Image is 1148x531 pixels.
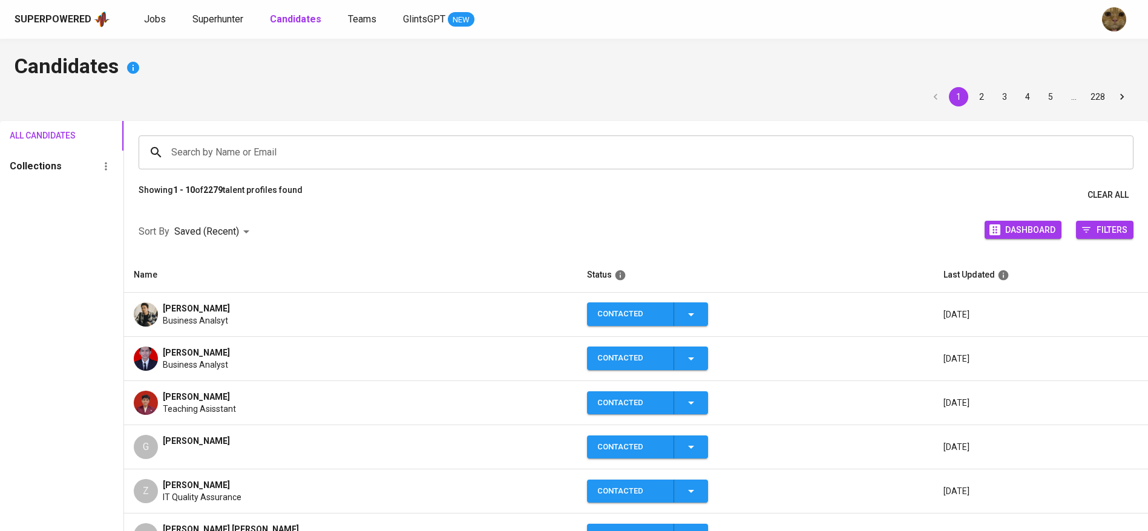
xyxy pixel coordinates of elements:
[163,491,241,503] span: IT Quality Assurance
[1083,184,1133,206] button: Clear All
[163,391,230,403] span: [PERSON_NAME]
[134,302,158,327] img: 46400178314a5ee1650ec6bafa7e0a59.jpg
[163,359,228,371] span: Business Analyst
[934,258,1148,293] th: Last Updated
[597,347,664,370] div: Contacted
[144,13,166,25] span: Jobs
[597,391,664,415] div: Contacted
[1087,187,1129,203] span: Clear All
[587,391,708,415] button: Contacted
[15,13,91,27] div: Superpowered
[1064,91,1083,103] div: …
[1076,221,1133,239] button: Filters
[192,12,246,27] a: Superhunter
[1005,221,1055,238] span: Dashboard
[203,185,223,195] b: 2279
[163,403,236,415] span: Teaching Asisstant
[1087,87,1109,106] button: Go to page 228
[163,314,228,327] span: Business Analsyt
[144,12,168,27] a: Jobs
[94,10,110,28] img: app logo
[348,13,376,25] span: Teams
[174,221,254,243] div: Saved (Recent)
[943,441,1138,453] p: [DATE]
[134,435,158,459] div: G
[163,435,230,447] span: [PERSON_NAME]
[403,13,445,25] span: GlintsGPT
[597,480,664,503] div: Contacted
[985,221,1061,239] button: Dashboard
[403,12,474,27] a: GlintsGPT NEW
[10,128,61,143] span: All Candidates
[15,10,110,28] a: Superpoweredapp logo
[139,184,303,206] p: Showing of talent profiles found
[587,435,708,459] button: Contacted
[173,185,195,195] b: 1 - 10
[270,13,321,25] b: Candidates
[139,224,169,239] p: Sort By
[1112,87,1132,106] button: Go to next page
[15,53,1133,82] h4: Candidates
[134,479,158,503] div: Z
[972,87,991,106] button: Go to page 2
[587,302,708,326] button: Contacted
[924,87,1133,106] nav: pagination navigation
[192,13,243,25] span: Superhunter
[448,14,474,26] span: NEW
[943,485,1138,497] p: [DATE]
[270,12,324,27] a: Candidates
[949,87,968,106] button: page 1
[587,347,708,370] button: Contacted
[597,435,664,459] div: Contacted
[1097,221,1127,238] span: Filters
[943,397,1138,409] p: [DATE]
[163,479,230,491] span: [PERSON_NAME]
[943,353,1138,365] p: [DATE]
[587,480,708,503] button: Contacted
[134,391,158,415] img: 4976aaf74b9fc3edfa6676f72649cecb.png
[995,87,1014,106] button: Go to page 3
[1102,7,1126,31] img: ec6c0910-f960-4a00-a8f8-c5744e41279e.jpg
[943,308,1138,321] p: [DATE]
[174,224,239,239] p: Saved (Recent)
[1041,87,1060,106] button: Go to page 5
[134,347,158,371] img: bf7c673df38c3055dca41299afb7df72.jpg
[163,302,230,314] span: [PERSON_NAME]
[597,302,664,326] div: Contacted
[124,258,577,293] th: Name
[163,347,230,359] span: [PERSON_NAME]
[348,12,379,27] a: Teams
[577,258,934,293] th: Status
[1018,87,1037,106] button: Go to page 4
[10,158,62,175] h6: Collections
